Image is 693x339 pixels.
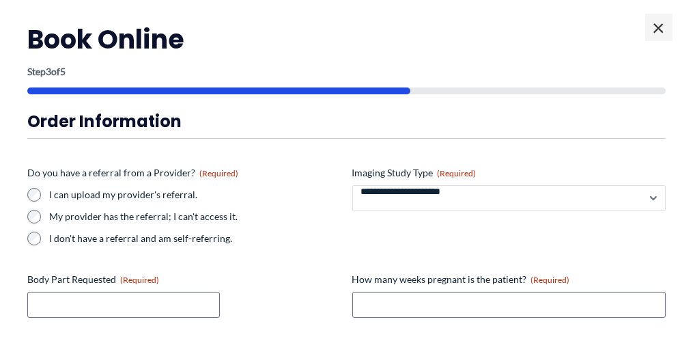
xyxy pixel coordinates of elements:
label: I can upload my provider's referral. [49,188,341,202]
h2: Book Online [27,23,666,56]
label: How many weeks pregnant is the patient? [352,273,666,286]
label: Imaging Study Type [352,166,666,180]
span: 5 [60,66,66,77]
span: × [645,14,673,41]
legend: Do you have a referral from a Provider? [27,166,238,180]
span: (Required) [120,275,159,285]
span: (Required) [438,168,477,178]
label: I don't have a referral and am self-referring. [49,232,341,245]
label: My provider has the referral; I can't access it. [49,210,341,223]
label: Body Part Requested [27,273,341,286]
span: (Required) [199,168,238,178]
p: Step of [27,67,666,77]
span: (Required) [531,275,570,285]
h3: Order Information [27,111,666,132]
span: 3 [46,66,51,77]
